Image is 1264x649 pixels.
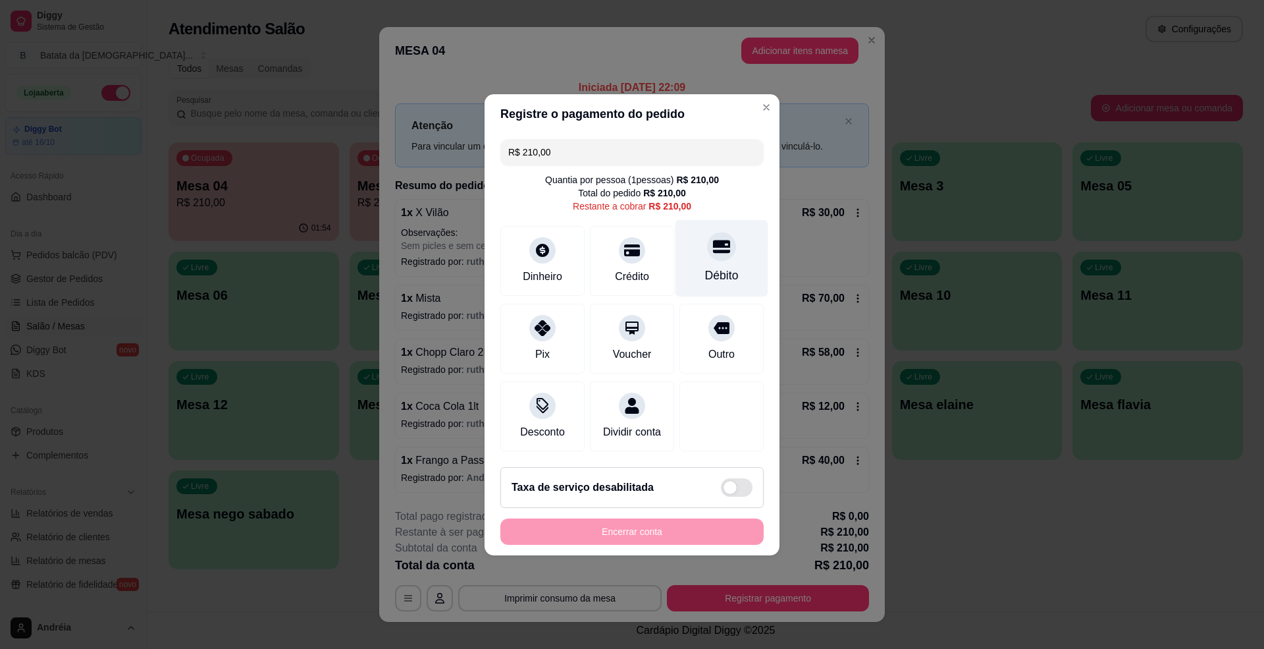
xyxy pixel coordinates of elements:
div: Restante a cobrar [573,200,691,213]
div: Dividir conta [603,424,661,440]
div: Quantia por pessoa ( 1 pessoas) [545,173,719,186]
div: Outro [708,347,735,362]
div: R$ 210,00 [643,186,686,200]
button: Close [756,97,777,118]
div: R$ 210,00 [676,173,719,186]
input: Ex.: hambúrguer de cordeiro [508,139,756,165]
div: Débito [705,267,739,284]
div: Pix [535,347,550,362]
div: Crédito [615,269,649,285]
div: Dinheiro [523,269,562,285]
div: Voucher [613,347,652,362]
div: R$ 210,00 [648,200,691,213]
header: Registre o pagamento do pedido [485,94,779,134]
div: Desconto [520,424,565,440]
h2: Taxa de serviço desabilitada [512,480,654,495]
div: Total do pedido [578,186,686,200]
